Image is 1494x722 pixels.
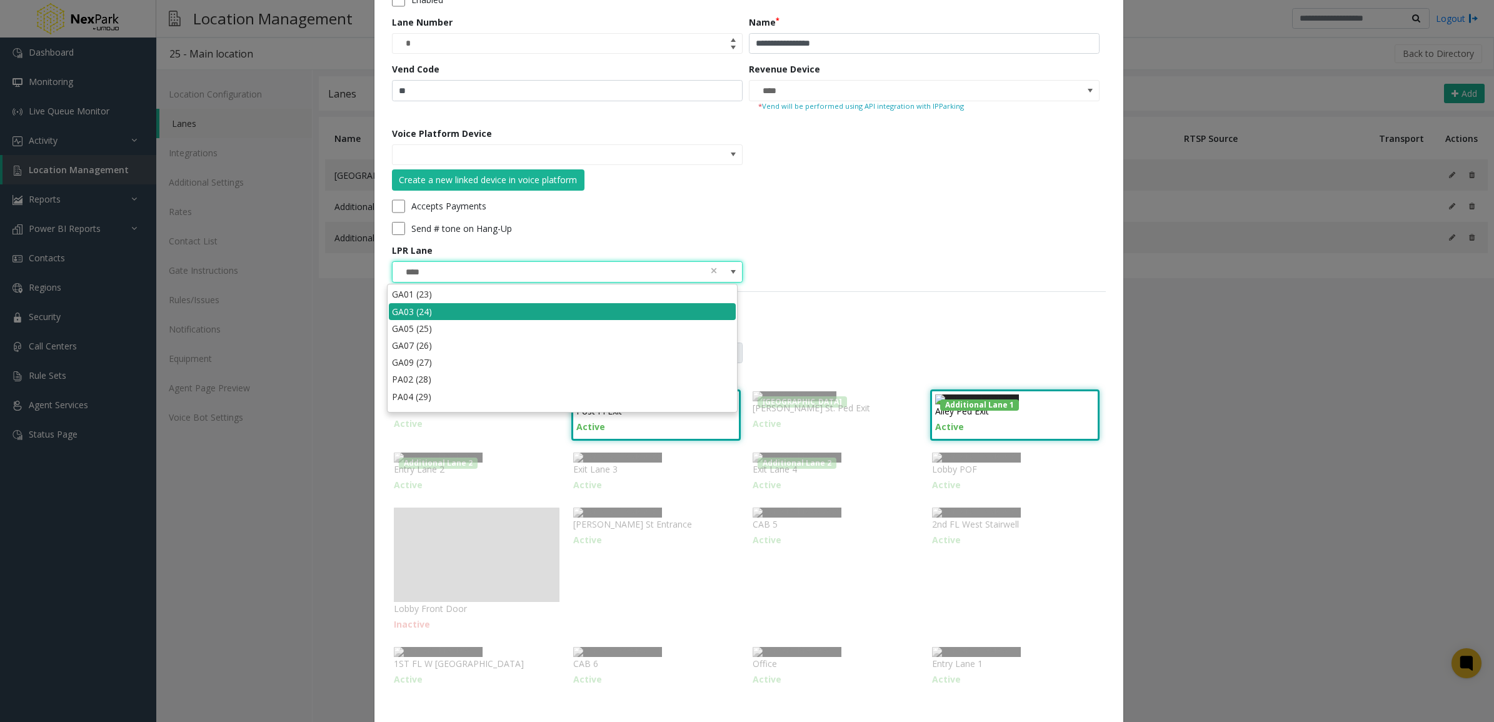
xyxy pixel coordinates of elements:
li: GA09 (27) [389,354,736,371]
p: Exit Lane 3 [573,463,739,476]
p: Active [576,420,736,433]
p: Active [932,478,1098,491]
img: Camera Preview 34 [753,453,841,463]
p: Active [573,533,739,546]
p: [PERSON_NAME] St. Ped Exit [753,401,918,414]
p: [PERSON_NAME] St Entrance [573,518,739,531]
li: GA01 (23) [389,286,736,303]
button: Create a new linked device in voice platform [392,169,584,191]
label: Vend Code [392,63,439,76]
p: Inactive [394,618,559,631]
li: GA03 (24) [389,303,736,320]
p: Exit Lane 4 [753,463,918,476]
label: Revenue Device [749,63,820,76]
img: camera-preview-placeholder.jpg [394,508,559,601]
p: Lobby POF [932,463,1098,476]
img: Camera Preview 46 [932,647,1021,657]
img: Camera Preview 32 [394,453,483,463]
input: NO DATA FOUND [393,145,672,165]
p: Active [573,673,739,686]
span: Increase value [724,34,742,44]
p: Active [753,533,918,546]
img: Camera Preview 4 [935,394,1019,404]
span: Additional Lane 2 [758,458,836,469]
span: Decrease value [724,44,742,54]
img: Camera Preview 42 [753,647,841,657]
label: LPR Lane [392,244,433,257]
label: Accepts Payments [411,199,486,213]
p: Active [932,533,1098,546]
img: Camera Preview 35 [932,453,1021,463]
li: GA05 (25) [389,320,736,337]
span: [GEOGRAPHIC_DATA] [758,396,847,408]
p: Alley Ped Exit [935,404,1095,418]
img: Camera Preview 38 [753,508,841,518]
p: Active [394,417,559,430]
li: PA02 (28) [389,371,736,388]
p: Active [935,420,1095,433]
p: Active [573,478,739,491]
p: 2nd FL West Stairwell [932,518,1098,531]
span: clear [709,264,718,277]
img: Camera Preview 41 [573,647,662,657]
label: Voice Platform Device [392,127,492,140]
p: Office [753,657,918,670]
span: Additional Lane 2 [399,458,478,469]
label: Send # tone on Hang-Up [411,222,512,235]
p: Active [932,673,1098,686]
img: Camera Preview 33 [573,453,662,463]
p: Active [394,478,559,491]
img: Camera Preview 37 [573,508,662,518]
p: Active [753,478,918,491]
p: Entry Lane 1 [932,657,1098,670]
p: Active [394,673,559,686]
li: PA04 (29) [389,388,736,405]
img: Camera Preview 40 [394,647,483,657]
p: CAB 5 [753,518,918,531]
p: Lobby Front Door [394,602,559,615]
img: Camera Preview 3 [753,391,836,401]
p: CAB 6 [573,657,739,670]
small: Vend will be performed using API integration with IPParking [758,101,1090,112]
img: Camera Preview 39 [932,508,1021,518]
p: Active [753,673,918,686]
div: Create a new linked device in voice platform [399,173,577,186]
p: Entry Lane 2 [394,463,559,476]
p: Active [753,417,918,430]
li: GA07 (26) [389,337,736,354]
p: 1ST FL W [GEOGRAPHIC_DATA] [394,657,559,670]
li: PA06 (30) [389,405,736,422]
span: Additional Lane 1 [940,399,1019,411]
